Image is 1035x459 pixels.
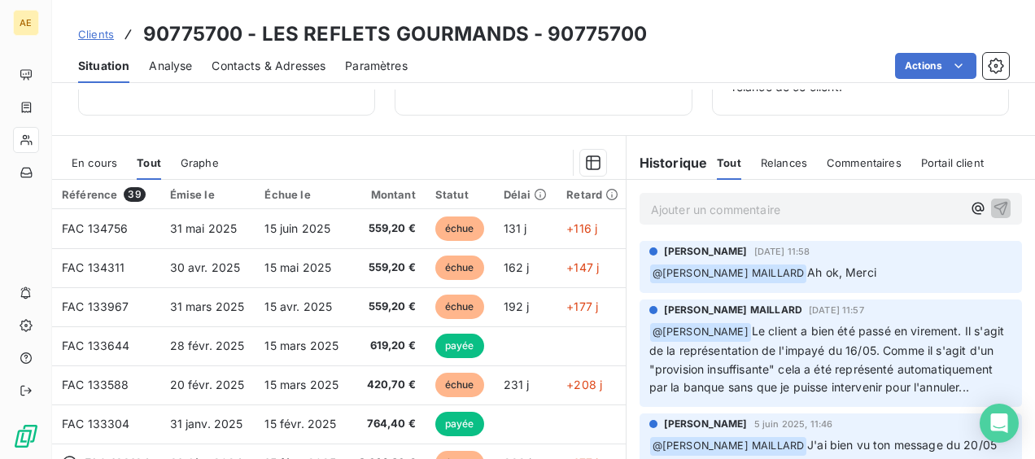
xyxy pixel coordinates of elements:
[170,221,238,235] span: 31 mai 2025
[566,378,602,391] span: +208 j
[170,417,243,431] span: 31 janv. 2025
[435,373,484,397] span: échue
[359,260,416,276] span: 559,20 €
[264,188,339,201] div: Échue le
[809,305,864,315] span: [DATE] 11:57
[137,156,161,169] span: Tout
[807,265,876,279] span: Ah ok, Merci
[78,28,114,41] span: Clients
[264,378,338,391] span: 15 mars 2025
[170,339,245,352] span: 28 févr. 2025
[170,378,245,391] span: 20 févr. 2025
[62,187,151,202] div: Référence
[754,247,810,256] span: [DATE] 11:58
[717,156,741,169] span: Tout
[664,244,748,259] span: [PERSON_NAME]
[143,20,647,49] h3: 90775700 - LES REFLETS GOURMANDS - 90775700
[13,423,39,449] img: Logo LeanPay
[435,334,484,358] span: payée
[504,378,530,391] span: 231 j
[504,299,530,313] span: 192 j
[627,153,708,173] h6: Historique
[170,260,241,274] span: 30 avr. 2025
[170,188,246,201] div: Émise le
[62,339,130,352] span: FAC 133644
[504,188,548,201] div: Délai
[62,299,129,313] span: FAC 133967
[435,188,484,201] div: Statut
[359,221,416,237] span: 559,20 €
[78,26,114,42] a: Clients
[566,221,597,235] span: +116 j
[650,437,806,456] span: @ [PERSON_NAME] MAILLARD
[359,416,416,432] span: 764,40 €
[124,187,145,202] span: 39
[359,188,416,201] div: Montant
[435,295,484,319] span: échue
[827,156,902,169] span: Commentaires
[13,10,39,36] div: AE
[504,260,530,274] span: 162 j
[649,324,1008,395] span: Le client a bien été passé en virement. Il s'agit de la représentation de l'impayé du 16/05. Comm...
[754,419,833,429] span: 5 juin 2025, 11:46
[504,221,527,235] span: 131 j
[761,156,807,169] span: Relances
[435,412,484,436] span: payée
[170,299,245,313] span: 31 mars 2025
[435,216,484,241] span: échue
[149,58,192,74] span: Analyse
[62,221,129,235] span: FAC 134756
[895,53,976,79] button: Actions
[264,339,338,352] span: 15 mars 2025
[264,221,330,235] span: 15 juin 2025
[78,58,129,74] span: Situation
[435,256,484,280] span: échue
[566,260,599,274] span: +147 j
[650,323,751,342] span: @ [PERSON_NAME]
[566,188,618,201] div: Retard
[264,299,332,313] span: 15 avr. 2025
[359,338,416,354] span: 619,20 €
[72,156,117,169] span: En cours
[359,299,416,315] span: 559,20 €
[62,260,125,274] span: FAC 134311
[664,303,802,317] span: [PERSON_NAME] MAILLARD
[62,417,130,431] span: FAC 133304
[345,58,408,74] span: Paramètres
[980,404,1019,443] div: Open Intercom Messenger
[921,156,984,169] span: Portail client
[566,299,598,313] span: +177 j
[664,417,748,431] span: [PERSON_NAME]
[212,58,325,74] span: Contacts & Adresses
[181,156,219,169] span: Graphe
[359,377,416,393] span: 420,70 €
[62,378,129,391] span: FAC 133588
[650,264,806,283] span: @ [PERSON_NAME] MAILLARD
[264,417,336,431] span: 15 févr. 2025
[264,260,331,274] span: 15 mai 2025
